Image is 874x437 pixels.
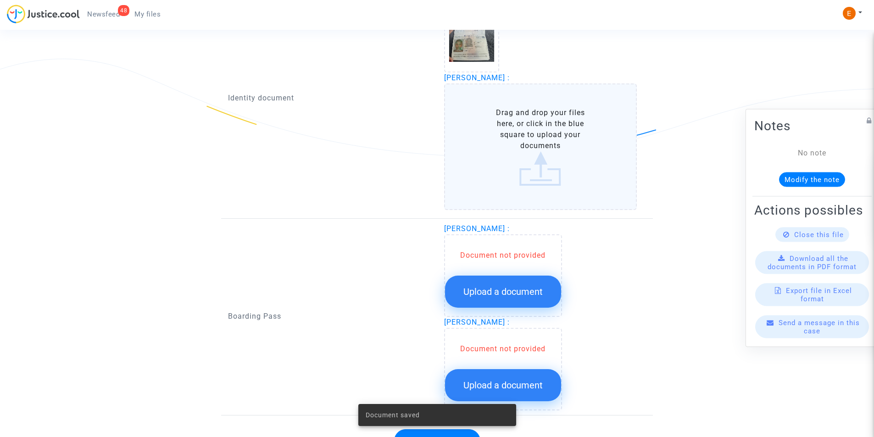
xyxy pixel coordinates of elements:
[87,10,120,18] span: Newsfeed
[754,202,870,218] h2: Actions possibles
[768,147,856,158] div: No note
[768,254,857,271] span: Download all the documents in PDF format
[786,286,852,303] span: Export file in Excel format
[843,7,856,20] img: ACg8ocIeiFvHKe4dA5oeRFd_CiCnuxWUEc1A2wYhRJE3TTWt=s96-c
[444,318,510,326] span: [PERSON_NAME] :
[118,5,129,16] div: 48
[463,380,543,391] span: Upload a document
[7,5,80,23] img: jc-logo.svg
[366,410,420,420] span: Document saved
[80,7,127,21] a: 48Newsfeed
[127,7,168,21] a: My files
[444,73,510,82] span: [PERSON_NAME] :
[444,224,510,233] span: [PERSON_NAME] :
[445,276,561,308] button: Upload a document
[445,250,561,261] div: Document not provided
[445,369,561,401] button: Upload a document
[228,92,430,104] p: Identity document
[779,318,860,335] span: Send a message in this case
[228,310,430,322] p: Boarding Pass
[794,230,844,238] span: Close this file
[463,286,543,297] span: Upload a document
[779,172,845,187] button: Modify the note
[134,10,161,18] span: My files
[754,117,870,133] h2: Notes
[445,343,561,354] div: Document not provided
